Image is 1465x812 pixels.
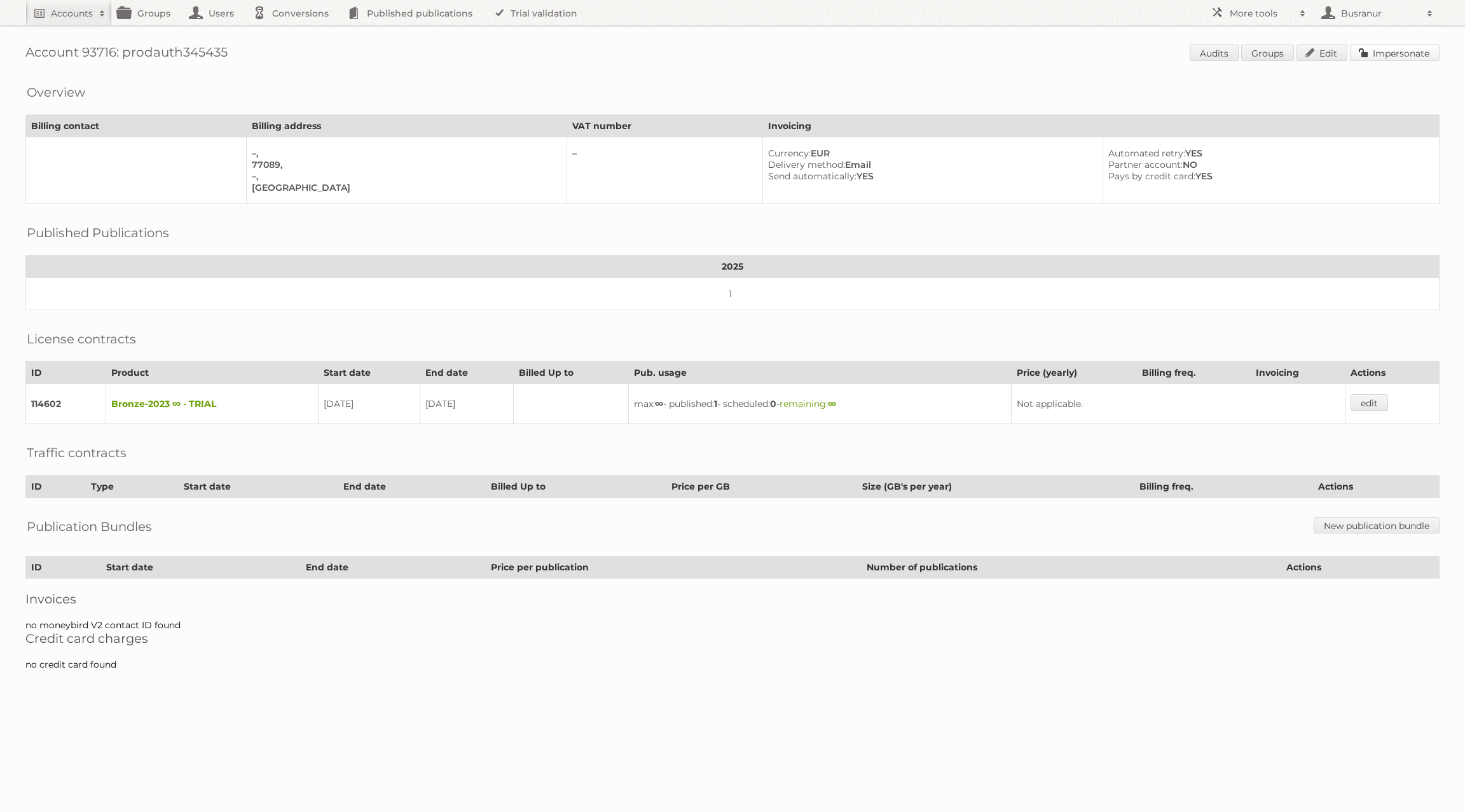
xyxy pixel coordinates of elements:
[1108,170,1195,182] span: Pays by credit card:
[629,384,1012,424] td: max: - published: - scheduled: -
[25,591,1440,607] h2: Invoices
[252,182,556,193] div: [GEOGRAPHIC_DATA]
[319,362,420,384] th: Start date
[420,362,513,384] th: End date
[1313,476,1440,498] th: Actions
[1108,170,1429,182] div: YES
[861,556,1281,579] th: Number of publications
[1108,148,1185,159] span: Automated retry:
[828,398,836,409] strong: ∞
[1108,148,1429,159] div: YES
[1108,159,1429,170] div: NO
[420,384,513,424] td: [DATE]
[26,362,106,384] th: ID
[768,159,845,170] span: Delivery method:
[252,170,556,182] div: –,
[26,384,106,424] td: 114602
[338,476,485,498] th: End date
[1012,362,1137,384] th: Price (yearly)
[1345,362,1440,384] th: Actions
[1230,7,1293,20] h2: More tools
[1350,45,1440,61] a: Impersonate
[770,398,776,409] strong: 0
[768,148,1092,159] div: EUR
[106,384,319,424] td: Bronze-2023 ∞ - TRIAL
[567,115,763,137] th: VAT number
[1108,159,1183,170] span: Partner account:
[763,115,1440,137] th: Invoicing
[1190,45,1239,61] a: Audits
[252,159,556,170] div: 77089,
[301,556,485,579] th: End date
[1314,517,1440,533] a: New publication bundle
[1296,45,1347,61] a: Edit
[768,148,811,159] span: Currency:
[1338,7,1420,20] h2: Busranur
[25,631,1440,646] h2: Credit card charges
[485,476,666,498] th: Billed Up to
[106,362,319,384] th: Product
[1251,362,1345,384] th: Invoicing
[27,517,152,536] h2: Publication Bundles
[1281,556,1440,579] th: Actions
[1134,476,1313,498] th: Billing freq.
[1012,384,1345,424] td: Not applicable.
[666,476,857,498] th: Price per GB
[857,476,1134,498] th: Size (GB's per year)
[26,556,101,579] th: ID
[714,398,717,409] strong: 1
[768,159,1092,170] div: Email
[26,115,247,137] th: Billing contact
[26,476,86,498] th: ID
[26,278,1440,310] td: 1
[1137,362,1251,384] th: Billing freq.
[27,443,127,462] h2: Traffic contracts
[567,137,763,204] td: –
[26,256,1440,278] th: 2025
[1241,45,1294,61] a: Groups
[27,83,85,102] h2: Overview
[629,362,1012,384] th: Pub. usage
[768,170,856,182] span: Send automatically:
[27,329,136,348] h2: License contracts
[85,476,178,498] th: Type
[51,7,93,20] h2: Accounts
[25,45,1440,64] h1: Account 93716: prodauth345435
[100,556,301,579] th: Start date
[768,170,1092,182] div: YES
[27,223,169,242] h2: Published Publications
[514,362,629,384] th: Billed Up to
[247,115,567,137] th: Billing address
[252,148,556,159] div: –,
[655,398,663,409] strong: ∞
[178,476,338,498] th: Start date
[1351,394,1388,411] a: edit
[319,384,420,424] td: [DATE]
[485,556,861,579] th: Price per publication
[780,398,836,409] span: remaining:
